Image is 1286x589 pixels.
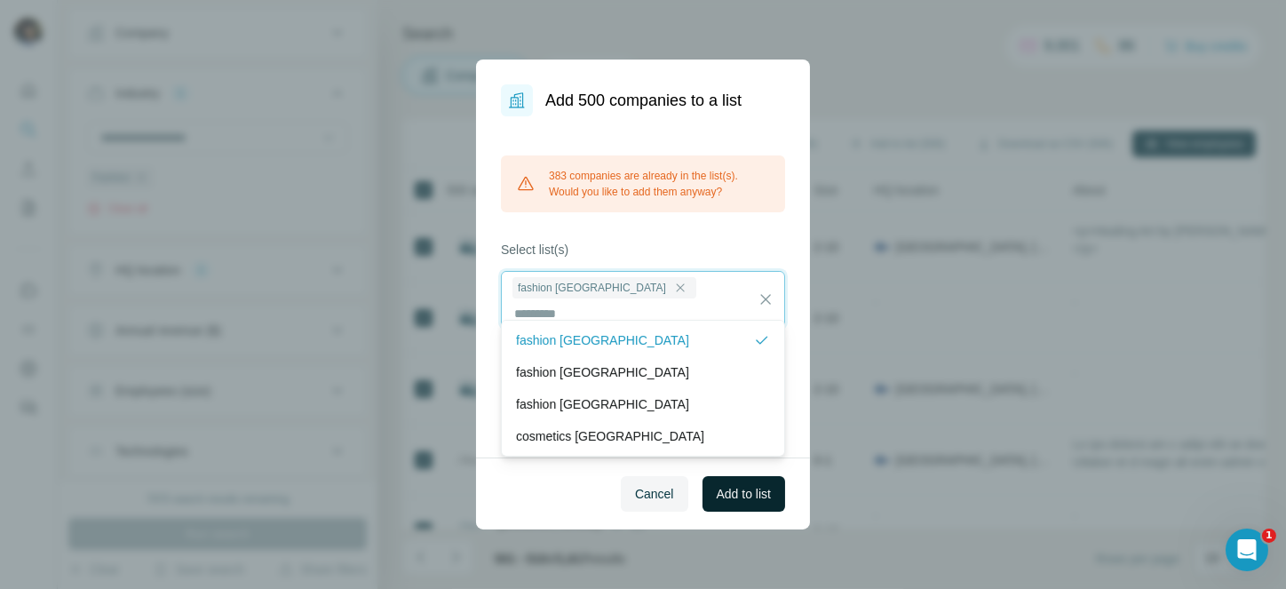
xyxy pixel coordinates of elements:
[717,485,771,503] span: Add to list
[501,241,785,259] label: Select list(s)
[516,331,689,349] p: fashion [GEOGRAPHIC_DATA]
[545,88,742,113] h1: Add 500 companies to a list
[1262,529,1276,543] span: 1
[516,363,689,381] p: fashion [GEOGRAPHIC_DATA]
[703,476,785,512] button: Add to list
[516,395,689,413] p: fashion [GEOGRAPHIC_DATA]
[635,485,674,503] span: Cancel
[1226,529,1268,571] iframe: Intercom live chat
[512,277,696,298] div: fashion [GEOGRAPHIC_DATA]
[516,427,704,445] p: cosmetics [GEOGRAPHIC_DATA]
[501,155,785,212] div: 383 companies are already in the list(s). Would you like to add them anyway?
[621,476,688,512] button: Cancel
